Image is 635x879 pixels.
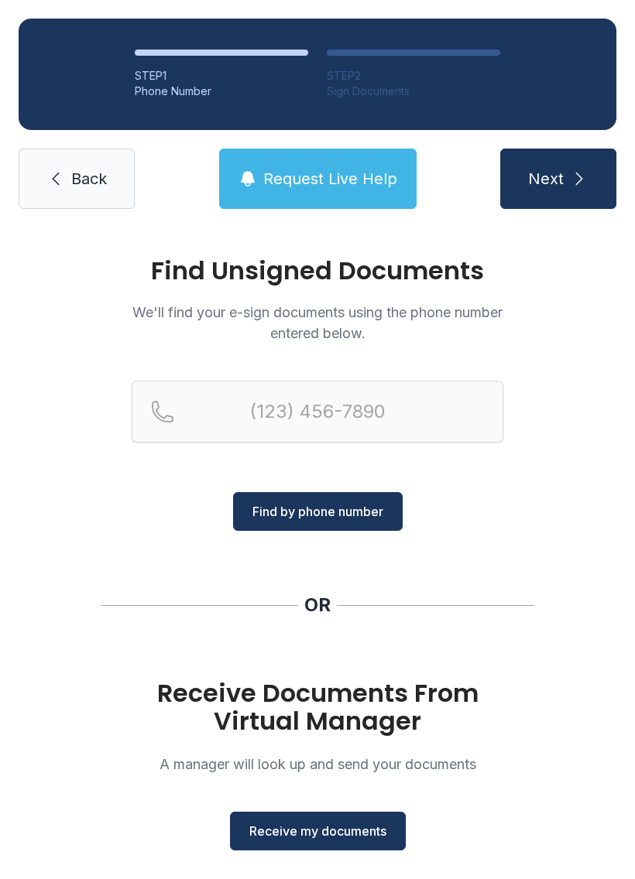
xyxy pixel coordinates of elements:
[132,381,503,443] input: Reservation phone number
[132,302,503,344] p: We'll find your e-sign documents using the phone number entered below.
[132,754,503,775] p: A manager will look up and send your documents
[263,168,397,190] span: Request Live Help
[249,822,386,840] span: Receive my documents
[327,84,500,99] div: Sign Documents
[528,168,564,190] span: Next
[135,84,308,99] div: Phone Number
[252,502,383,521] span: Find by phone number
[327,68,500,84] div: STEP 2
[132,679,503,735] h1: Receive Documents From Virtual Manager
[304,593,331,617] div: OR
[71,168,107,190] span: Back
[132,258,503,283] h1: Find Unsigned Documents
[135,68,308,84] div: STEP 1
